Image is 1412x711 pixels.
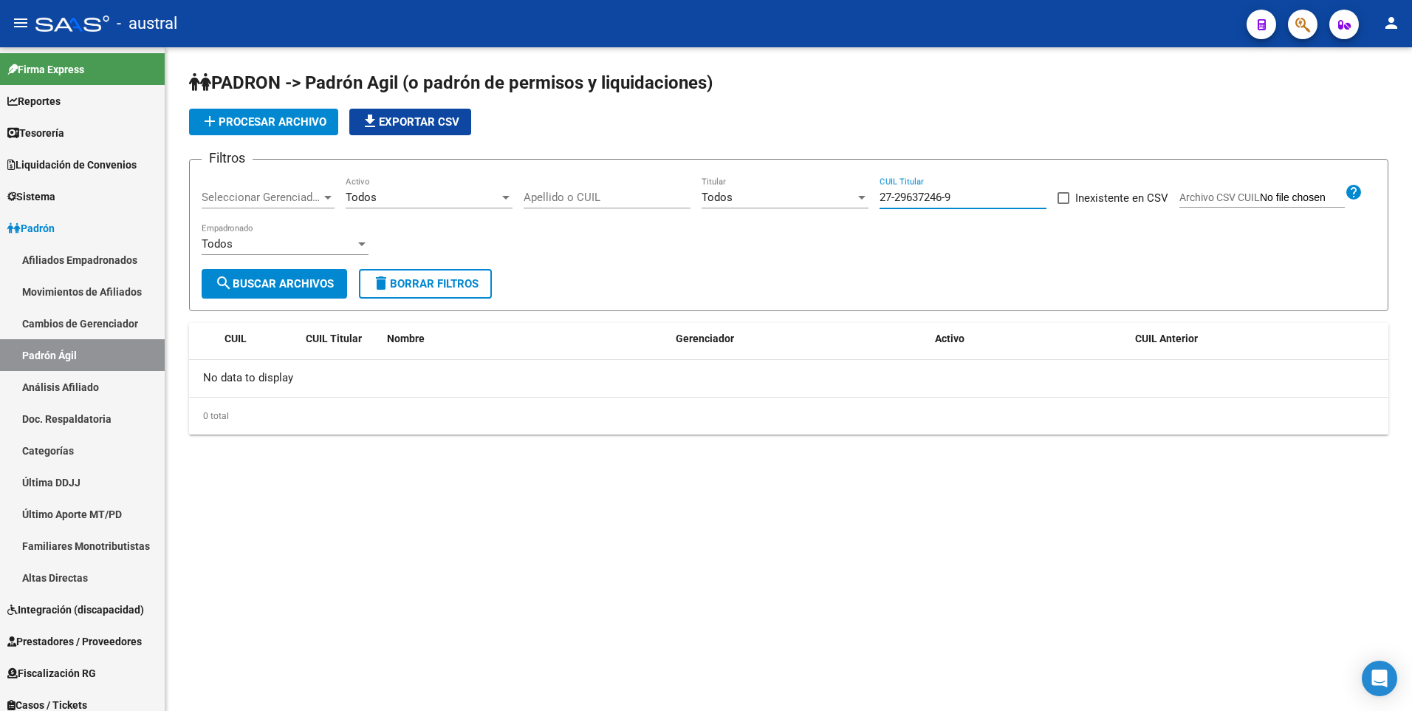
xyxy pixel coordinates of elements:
div: Open Intercom Messenger [1362,661,1397,696]
datatable-header-cell: CUIL [219,323,300,355]
span: Todos [202,237,233,251]
span: Sistema [7,188,55,205]
button: Buscar Archivos [202,269,347,299]
mat-icon: help [1345,183,1363,201]
span: Exportar CSV [361,115,459,129]
mat-icon: add [201,112,219,130]
button: Procesar archivo [189,109,338,135]
mat-icon: person [1382,14,1400,32]
mat-icon: delete [372,274,390,292]
span: Inexistente en CSV [1075,189,1168,207]
mat-icon: menu [12,14,30,32]
span: Nombre [387,333,425,344]
span: CUIL [225,333,247,344]
span: Padrón [7,220,55,237]
span: CUIL Anterior [1135,333,1198,344]
span: - austral [117,7,177,40]
span: Fiscalización RG [7,665,96,681]
span: Integración (discapacidad) [7,602,144,618]
datatable-header-cell: Nombre [381,323,670,355]
input: Archivo CSV CUIL [1260,191,1345,205]
span: Activo [935,333,964,344]
div: 0 total [189,398,1388,435]
span: Archivo CSV CUIL [1179,191,1260,203]
span: CUIL Titular [306,333,362,344]
span: Liquidación de Convenios [7,157,137,173]
datatable-header-cell: CUIL Anterior [1129,323,1388,355]
h3: Filtros [202,148,253,169]
span: Prestadores / Proveedores [7,633,142,650]
span: Gerenciador [676,333,734,344]
datatable-header-cell: Activo [929,323,1129,355]
span: Firma Express [7,61,84,78]
span: PADRON -> Padrón Agil (o padrón de permisos y liquidaciones) [189,72,713,93]
div: No data to display [189,360,1388,397]
span: Tesorería [7,125,64,141]
span: Borrar Filtros [372,277,479,290]
datatable-header-cell: Gerenciador [670,323,929,355]
span: Todos [346,191,377,204]
button: Exportar CSV [349,109,471,135]
span: Todos [702,191,733,204]
span: Seleccionar Gerenciador [202,191,321,204]
span: Procesar archivo [201,115,326,129]
button: Borrar Filtros [359,269,492,299]
span: Reportes [7,93,61,109]
mat-icon: file_download [361,112,379,130]
mat-icon: search [215,274,233,292]
span: Buscar Archivos [215,277,334,290]
datatable-header-cell: CUIL Titular [300,323,381,355]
